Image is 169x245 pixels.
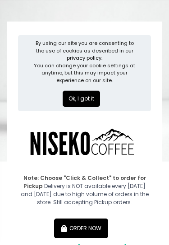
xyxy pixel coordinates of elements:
button: ORDER NOW [54,219,108,238]
b: Note: Choose "Click & Collect" to order for Pickup [23,174,146,190]
a: privacy policy. [67,54,102,61]
img: Niseko Coffee [18,117,153,169]
div: Delivery is NOT available every [DATE] and [DATE] due to high volume of orders in the store. Stil... [18,174,151,206]
div: By using our site you are consenting to the use of cookies as described in our You can change you... [32,39,137,84]
button: Ok, I got it [63,91,100,107]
